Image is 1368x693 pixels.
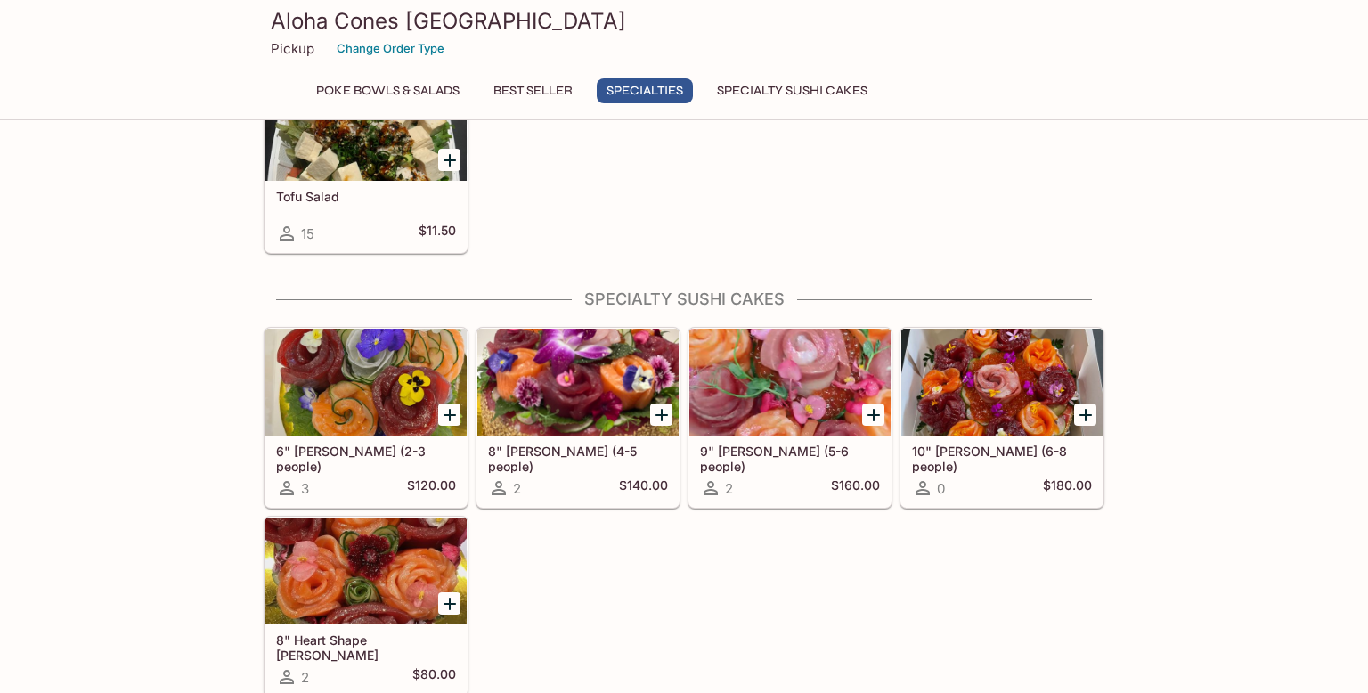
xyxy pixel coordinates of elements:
[301,669,309,686] span: 2
[438,404,460,426] button: Add 6" Sushi Cake (2-3 people)
[265,329,467,436] div: 6" Sushi Cake (2-3 people)
[707,78,877,103] button: Specialty Sushi Cakes
[689,329,891,436] div: 9" Sushi Cake (5-6 people)
[301,480,309,497] span: 3
[688,328,892,508] a: 9" [PERSON_NAME] (5-6 people)2$160.00
[271,40,314,57] p: Pickup
[619,477,668,499] h5: $140.00
[271,7,1097,35] h3: Aloha Cones [GEOGRAPHIC_DATA]
[650,404,672,426] button: Add 8" Sushi Cake (4-5 people)
[265,328,468,508] a: 6" [PERSON_NAME] (2-3 people)3$120.00
[513,480,521,497] span: 2
[306,78,469,103] button: Poke Bowls & Salads
[597,78,693,103] button: Specialties
[831,477,880,499] h5: $160.00
[265,74,467,181] div: Tofu Salad
[725,480,733,497] span: 2
[700,444,880,473] h5: 9" [PERSON_NAME] (5-6 people)
[901,329,1103,436] div: 10" Sushi Cake (6-8 people)
[477,329,679,436] div: 8" Sushi Cake (4-5 people)
[937,480,945,497] span: 0
[412,666,456,688] h5: $80.00
[264,289,1104,309] h4: Specialty Sushi Cakes
[900,328,1103,508] a: 10" [PERSON_NAME] (6-8 people)0$180.00
[1074,404,1096,426] button: Add 10" Sushi Cake (6-8 people)
[265,73,468,253] a: Tofu Salad15$11.50
[912,444,1092,473] h5: 10" [PERSON_NAME] (6-8 people)
[419,223,456,244] h5: $11.50
[276,632,456,662] h5: 8" Heart Shape [PERSON_NAME]
[488,444,668,473] h5: 8" [PERSON_NAME] (4-5 people)
[301,225,314,242] span: 15
[484,78,582,103] button: Best Seller
[476,328,680,508] a: 8" [PERSON_NAME] (4-5 people)2$140.00
[862,404,884,426] button: Add 9" Sushi Cake (5-6 people)
[276,444,456,473] h5: 6" [PERSON_NAME] (2-3 people)
[265,518,467,624] div: 8" Heart Shape Sushi Cake
[438,149,460,171] button: Add Tofu Salad
[329,35,452,62] button: Change Order Type
[1043,477,1092,499] h5: $180.00
[276,189,456,204] h5: Tofu Salad
[438,592,460,615] button: Add 8" Heart Shape Sushi Cake
[407,477,456,499] h5: $120.00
